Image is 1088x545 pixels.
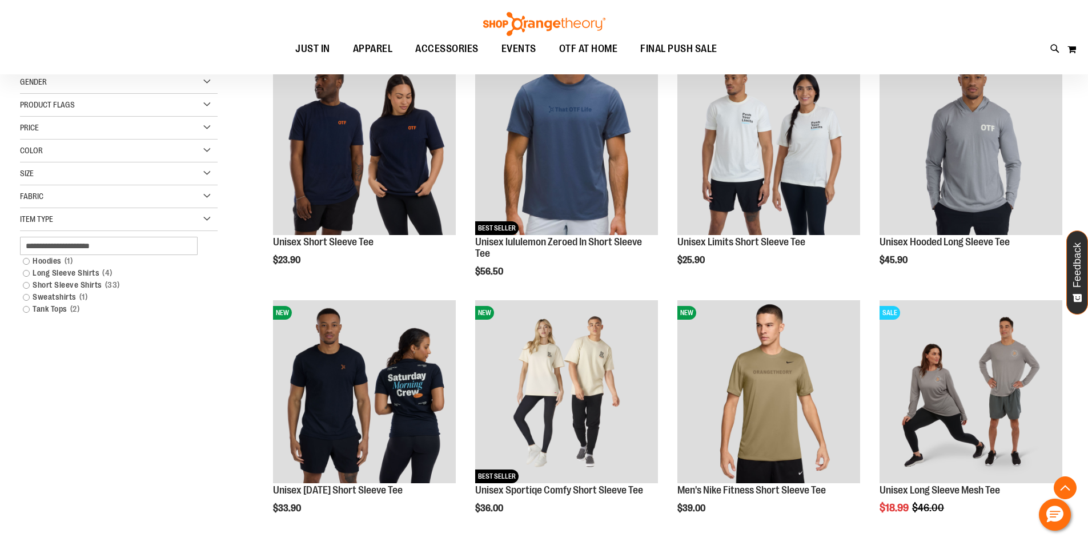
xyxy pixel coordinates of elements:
[17,291,207,303] a: Sweatshirts1
[20,77,47,86] span: Gender
[880,236,1010,248] a: Unisex Hooded Long Sleeve Tee
[1066,230,1088,315] button: Feedback - Show survey
[475,300,658,483] img: Unisex Sportiqe Comfy Short Sleeve Tee
[267,295,461,543] div: product
[677,52,860,235] img: Image of Unisex BB Limits Tee
[490,36,548,62] a: EVENTS
[469,46,664,305] div: product
[77,291,91,303] span: 1
[475,266,505,277] span: $56.50
[880,300,1062,483] img: Unisex Long Sleeve Mesh Tee primary image
[342,36,404,62] a: APPAREL
[880,306,900,320] span: SALE
[475,52,658,237] a: Unisex lululemon Zeroed In Short Sleeve TeeNEWBEST SELLER
[548,36,629,62] a: OTF AT HOME
[640,36,717,62] span: FINAL PUSH SALE
[284,36,342,62] a: JUST IN
[880,52,1062,237] a: Image of Unisex Hooded LS TeeNEW
[273,52,456,235] img: Image of Unisex Short Sleeve Tee
[677,255,706,265] span: $25.90
[677,300,860,485] a: Men's Nike Fitness Short Sleeve TeeNEW
[880,502,910,514] span: $18.99
[475,300,658,485] a: Unisex Sportiqe Comfy Short Sleeve TeeNEWBEST SELLER
[62,255,76,267] span: 1
[353,36,393,62] span: APPAREL
[475,484,643,496] a: Unisex Sportiqe Comfy Short Sleeve Tee
[677,484,826,496] a: Men's Nike Fitness Short Sleeve Tee
[17,267,207,279] a: Long Sleeve Shirts4
[469,295,664,543] div: product
[677,236,805,248] a: Unisex Limits Short Sleeve Tee
[559,36,618,62] span: OTF AT HOME
[475,306,494,320] span: NEW
[629,36,729,62] a: FINAL PUSH SALE
[273,300,456,485] a: Image of Unisex Saturday TeeNEW
[475,52,658,235] img: Unisex lululemon Zeroed In Short Sleeve Tee
[912,502,946,514] span: $46.00
[475,503,505,514] span: $36.00
[677,300,860,483] img: Men's Nike Fitness Short Sleeve Tee
[273,503,303,514] span: $33.90
[20,192,43,201] span: Fabric
[677,52,860,237] a: Image of Unisex BB Limits TeeNEW
[17,303,207,315] a: Tank Tops2
[481,12,607,36] img: Shop Orangetheory
[1039,499,1071,531] button: Hello, have a question? Let’s chat.
[1054,476,1077,499] button: Back To Top
[677,503,707,514] span: $39.00
[475,236,642,259] a: Unisex lululemon Zeroed In Short Sleeve Tee
[880,300,1062,485] a: Unisex Long Sleeve Mesh Tee primary imageSALE
[273,306,292,320] span: NEW
[1072,242,1083,288] span: Feedback
[273,300,456,483] img: Image of Unisex Saturday Tee
[267,46,461,295] div: product
[17,255,207,267] a: Hoodies1
[273,52,456,237] a: Image of Unisex Short Sleeve TeePRESALE
[20,100,75,109] span: Product Flags
[20,123,39,132] span: Price
[20,146,43,155] span: Color
[273,484,403,496] a: Unisex [DATE] Short Sleeve Tee
[295,36,330,62] span: JUST IN
[874,295,1068,543] div: product
[99,267,115,279] span: 4
[273,255,302,265] span: $23.90
[102,279,123,291] span: 33
[880,52,1062,235] img: Image of Unisex Hooded LS Tee
[404,36,490,62] a: ACCESSORIES
[415,36,479,62] span: ACCESSORIES
[17,279,207,291] a: Short Sleeve Shirts33
[20,169,34,178] span: Size
[880,484,1000,496] a: Unisex Long Sleeve Mesh Tee
[672,46,866,295] div: product
[20,214,53,224] span: Item Type
[67,303,83,315] span: 2
[475,470,519,483] span: BEST SELLER
[672,295,866,543] div: product
[880,255,909,265] span: $45.90
[501,36,536,62] span: EVENTS
[874,46,1068,295] div: product
[273,236,374,248] a: Unisex Short Sleeve Tee
[475,221,519,235] span: BEST SELLER
[677,306,696,320] span: NEW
